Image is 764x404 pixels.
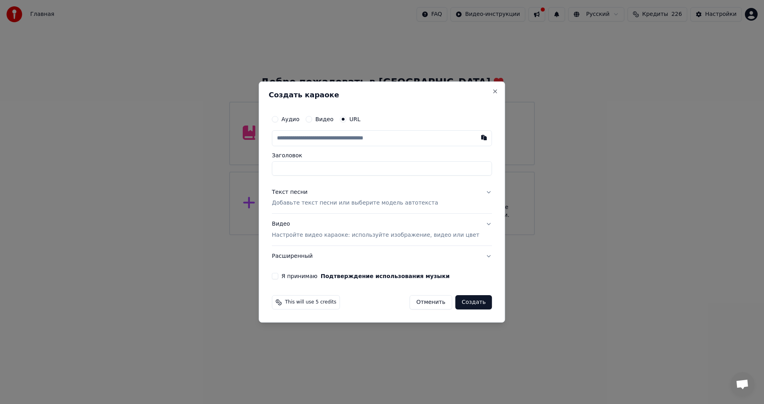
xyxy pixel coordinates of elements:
[269,91,495,99] h2: Создать караоке
[272,153,492,158] label: Заголовок
[272,182,492,214] button: Текст песниДобавьте текст песни или выберите модель автотекста
[315,116,333,122] label: Видео
[409,295,452,309] button: Отменить
[272,220,479,240] div: Видео
[272,199,438,207] p: Добавьте текст песни или выберите модель автотекста
[281,116,299,122] label: Аудио
[272,231,479,239] p: Настройте видео караоке: используйте изображение, видео или цвет
[321,273,450,279] button: Я принимаю
[455,295,492,309] button: Создать
[272,246,492,267] button: Расширенный
[272,214,492,246] button: ВидеоНастройте видео караоке: используйте изображение, видео или цвет
[272,188,308,196] div: Текст песни
[349,116,361,122] label: URL
[281,273,450,279] label: Я принимаю
[285,299,336,305] span: This will use 5 credits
